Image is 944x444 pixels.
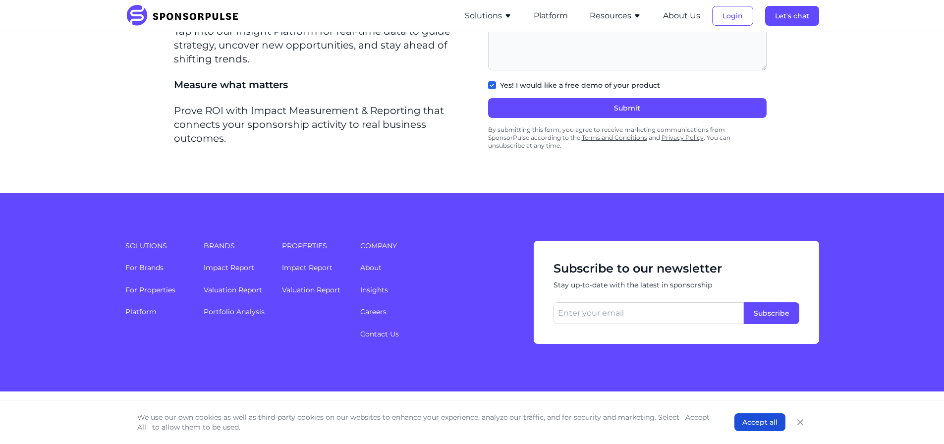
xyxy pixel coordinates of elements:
label: Yes! I would like a free demo of your product [500,80,660,90]
button: Accept all [734,413,785,431]
button: About Us [663,10,700,22]
a: About [360,263,382,272]
button: Subscribe [744,302,799,324]
button: Resources [590,10,641,22]
a: Let's chat [765,11,819,20]
button: Solutions [465,10,512,22]
span: Solutions [125,241,192,251]
a: Impact Report [204,263,254,272]
span: Stay up-to-date with the latest in sponsorship [554,280,799,290]
div: By submitting this form, you agree to receive marketing communications from SponsorPulse accordin... [488,122,767,154]
iframe: Chat Widget [894,396,944,444]
a: Privacy Policy [662,134,704,141]
span: Company [360,241,505,251]
span: Brands [204,241,270,251]
button: Submit [488,98,767,118]
a: Careers [360,307,387,316]
button: Let's chat [765,6,819,26]
a: For Properties [125,285,175,294]
span: Properties [282,241,348,251]
a: About Us [663,11,700,20]
a: Terms and Conditions [582,134,647,141]
a: Platform [534,11,568,20]
img: SponsorPulse [125,5,246,27]
a: Contact Us [360,330,399,338]
a: Login [712,11,753,20]
a: For Brands [125,263,164,272]
input: Enter your email [554,302,744,324]
button: Platform [534,10,568,22]
p: Prove ROI with Impact Measurement & Reporting that connects your sponsorship activity to real bus... [174,104,460,145]
a: Valuation Report [204,285,262,294]
a: Valuation Report [282,285,340,294]
a: Platform [125,307,157,316]
button: Login [712,6,753,26]
p: Tap into our Insight Platform for real-time data to guide strategy, uncover new opportunities, an... [174,24,460,66]
span: Subscribe to our newsletter [554,261,799,277]
p: We use our own cookies as well as third-party cookies on our websites to enhance your experience,... [137,412,715,432]
a: Portfolio Analysis [204,307,265,316]
button: Close [793,415,807,429]
a: Insights [360,285,388,294]
a: Impact Report [282,263,333,272]
span: Measure what matters [174,79,288,91]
